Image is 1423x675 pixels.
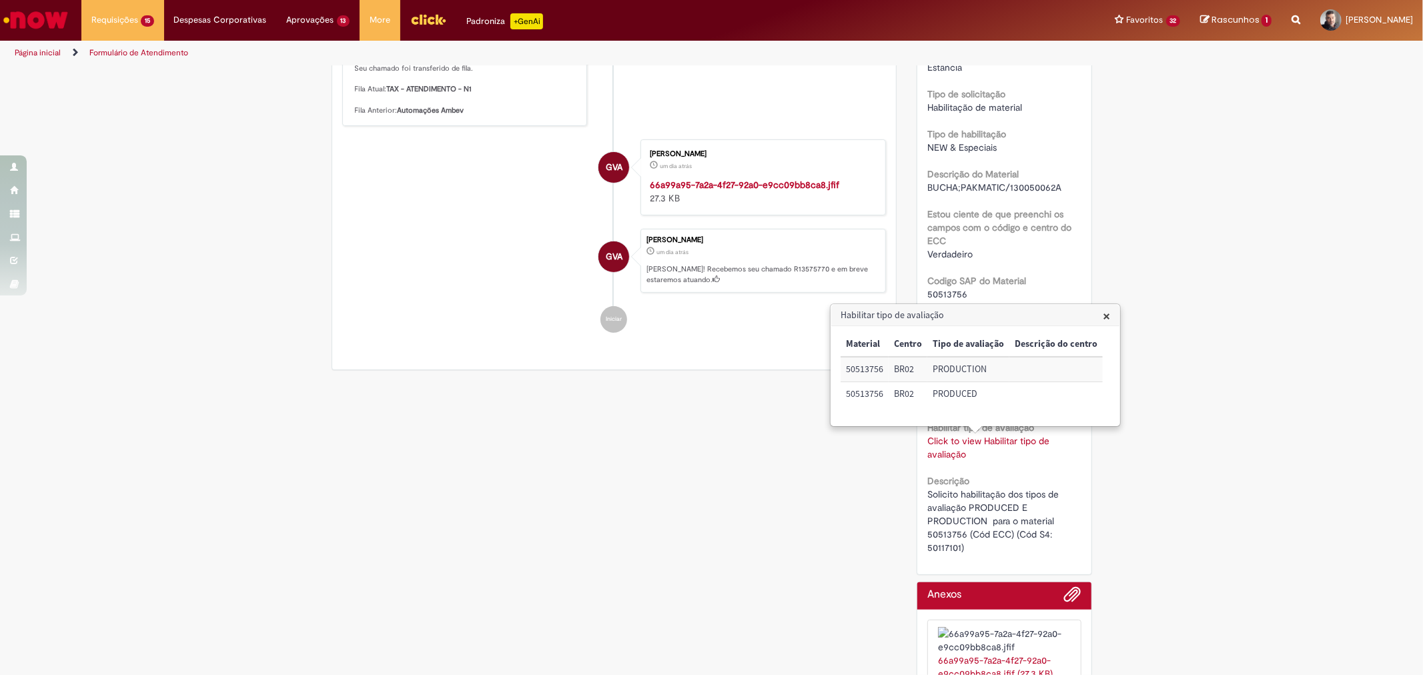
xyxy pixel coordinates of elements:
span: Solicito habilitação dos tipos de avaliação PRODUCED E PRODUCTION para o material 50513756 (Cód E... [927,488,1061,554]
time: 29/09/2025 10:36:05 [656,248,688,256]
span: 32 [1166,15,1181,27]
div: Gabriel Vinicius Andrade Conceicao [598,152,629,183]
span: Requisições [91,13,138,27]
span: NEW & Especiais [927,141,997,153]
b: Tipo de solicitação [927,88,1005,100]
div: [PERSON_NAME] [646,236,879,244]
th: Tipo de avaliação [927,332,1009,357]
div: 27.3 KB [650,178,872,205]
p: +GenAi [510,13,543,29]
td: Centro: BR02 [889,382,927,406]
h2: Anexos [927,589,961,601]
div: [PERSON_NAME] [650,150,872,158]
td: Descrição do centro: [1009,357,1103,382]
span: 13 [337,15,350,27]
b: Automações Ambev [398,105,464,115]
span: 15 [141,15,154,27]
div: Habilitar tipo de avaliação [830,303,1121,427]
span: 50513756 [927,288,967,300]
span: 1 [1262,15,1272,27]
a: Rascunhos [1200,14,1272,27]
button: Adicionar anexos [1064,586,1081,610]
button: Close [1103,309,1110,323]
span: Estância [927,61,962,73]
span: um dia atrás [656,248,688,256]
td: Centro: BR02 [889,357,927,382]
a: Formulário de Atendimento [89,47,188,58]
b: Codigo SAP do Material [927,275,1026,287]
span: Verdadeiro [927,248,973,260]
td: Tipo de avaliação: PRODUCTION [927,357,1009,382]
span: × [1103,307,1110,325]
p: [PERSON_NAME]! Recebemos seu chamado R13575770 e em breve estaremos atuando. [646,264,879,285]
td: Tipo de avaliação: PRODUCED [927,382,1009,406]
span: Rascunhos [1212,13,1260,26]
ul: Trilhas de página [10,41,939,65]
li: Gabriel Vinicius Andrade Conceicao [342,229,887,293]
div: Padroniza [466,13,543,29]
div: Gabriel Vinicius Andrade Conceicao [598,241,629,272]
span: GVA [606,151,622,183]
b: TAX - ATENDIMENTO - N1 [387,84,472,94]
span: Aprovações [287,13,334,27]
span: GVA [606,241,622,273]
a: Click to view Habilitar tipo de avaliação [927,435,1049,460]
img: ServiceNow [1,7,70,33]
th: Centro [889,332,927,357]
span: [PERSON_NAME] [1346,14,1413,25]
td: Material: 50513756 [841,382,889,406]
b: Descrição do Material [927,168,1019,180]
th: Descrição do centro [1009,332,1103,357]
b: Estou ciente de que preenchi os campos com o código e centro do ECC [927,208,1071,247]
span: um dia atrás [660,162,692,170]
img: 66a99a95-7a2a-4f27-92a0-e9cc09bb8ca8.jfif [938,627,1071,654]
span: More [370,13,390,27]
span: Despesas Corporativas [174,13,267,27]
span: BUCHA;PAKMATIC/130050062A [927,181,1061,193]
h3: Habilitar tipo de avaliação [831,305,1119,326]
p: Olá, , Seu chamado foi transferido de fila. Fila Atual: Fila Anterior: [355,53,577,115]
b: Habilitar tipo de avaliação [927,422,1034,434]
a: 66a99a95-7a2a-4f27-92a0-e9cc09bb8ca8.jfif [650,179,839,191]
td: Material: 50513756 [841,357,889,382]
span: Favoritos [1127,13,1163,27]
td: Descrição do centro: [1009,382,1103,406]
time: 29/09/2025 10:35:37 [660,162,692,170]
a: Página inicial [15,47,61,58]
b: Tipo de habilitação [927,128,1006,140]
img: click_logo_yellow_360x200.png [410,9,446,29]
th: Material [841,332,889,357]
span: Habilitação de material [927,101,1022,113]
b: Descrição [927,475,969,487]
